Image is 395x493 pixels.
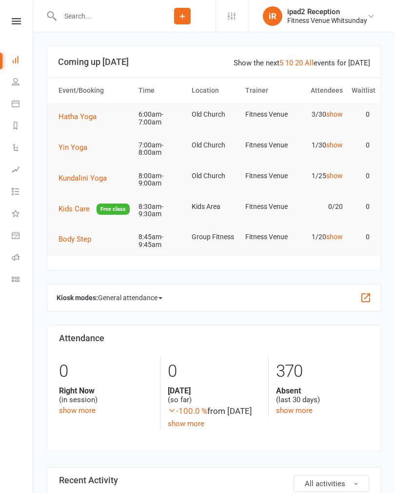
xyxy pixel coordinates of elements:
td: 0 [347,195,374,218]
button: Body Step [59,233,98,245]
th: Event/Booking [54,78,134,103]
td: 8:45am-9:45am [134,226,187,256]
div: 370 [276,357,369,386]
a: 5 [279,59,283,67]
div: (in session) [59,386,153,405]
td: 1/30 [294,134,347,157]
td: 1/20 [294,226,347,248]
span: General attendance [98,290,162,306]
span: Free class [97,204,130,215]
td: Fitness Venue [241,103,294,126]
a: Class kiosk mode [12,269,34,291]
span: Yin Yoga [59,143,87,152]
a: Assessments [12,160,34,182]
a: Dashboard [12,50,34,72]
td: Fitness Venue [241,195,294,218]
td: Old Church [187,164,240,187]
a: General attendance kiosk mode [12,226,34,247]
a: Reports [12,116,34,138]
td: Old Church [187,134,240,157]
td: 3/30 [294,103,347,126]
div: iR [263,6,282,26]
div: Show the next events for [DATE] [234,57,370,69]
a: All [305,59,314,67]
a: 20 [295,59,303,67]
div: Fitness Venue Whitsunday [287,16,367,25]
span: Hatha Yoga [59,112,97,121]
div: (so far) [168,386,261,405]
td: 8:30am-9:30am [134,195,187,226]
button: Kids CareFree class [59,203,130,215]
strong: [DATE] [168,386,261,395]
a: What's New [12,204,34,226]
div: ipad2 Reception [287,7,367,16]
a: show more [276,406,313,415]
div: 0 [59,357,153,386]
button: Kundalini Yoga [59,172,114,184]
a: show [326,233,343,241]
div: from [DATE] [168,405,261,418]
strong: Kiosk modes: [57,294,98,302]
a: show more [59,406,96,415]
h3: Attendance [59,333,369,343]
a: People [12,72,34,94]
td: 1/25 [294,164,347,187]
h3: Recent Activity [59,475,369,485]
span: Kids Care [59,205,90,213]
td: Group Fitness [187,226,240,248]
button: Hatha Yoga [59,111,103,123]
td: Old Church [187,103,240,126]
td: 6:00am-7:00am [134,103,187,134]
td: 0 [347,164,374,187]
td: 0/20 [294,195,347,218]
a: show [326,110,343,118]
td: 8:00am-9:00am [134,164,187,195]
td: 7:00am-8:00am [134,134,187,164]
button: Yin Yoga [59,142,94,153]
th: Attendees [294,78,347,103]
th: Waitlist [347,78,374,103]
a: 10 [285,59,293,67]
strong: Right Now [59,386,153,395]
td: Fitness Venue [241,226,294,248]
td: Kids Area [187,195,240,218]
strong: Absent [276,386,369,395]
th: Trainer [241,78,294,103]
span: Kundalini Yoga [59,174,107,183]
td: 0 [347,103,374,126]
a: show more [168,419,204,428]
td: Fitness Venue [241,164,294,187]
td: Fitness Venue [241,134,294,157]
td: 0 [347,134,374,157]
a: show [326,172,343,180]
input: Search... [57,9,149,23]
div: 0 [168,357,261,386]
a: show [326,141,343,149]
h3: Coming up [DATE] [58,57,370,67]
a: Calendar [12,94,34,116]
button: All activities [294,475,369,492]
a: Roll call kiosk mode [12,247,34,269]
span: -100.0 % [168,406,207,416]
th: Location [187,78,240,103]
span: Body Step [59,235,91,244]
div: (last 30 days) [276,386,369,405]
span: All activities [305,479,345,488]
td: 0 [347,226,374,248]
th: Time [134,78,187,103]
